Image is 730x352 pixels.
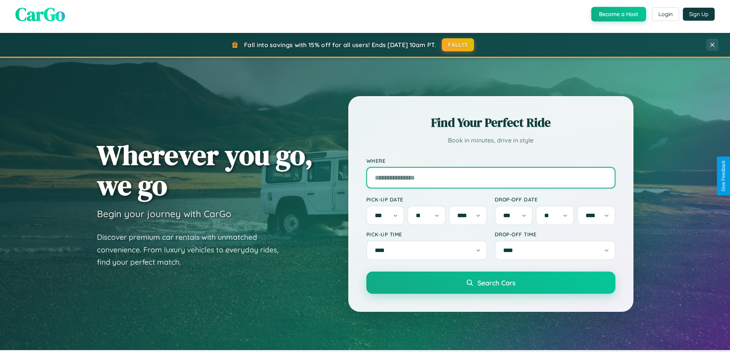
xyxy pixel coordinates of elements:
label: Drop-off Date [495,196,615,203]
p: Discover premium car rentals with unmatched convenience. From luxury vehicles to everyday rides, ... [97,231,289,269]
button: Search Cars [366,272,615,294]
span: Search Cars [477,278,515,287]
button: Sign Up [683,8,715,21]
label: Drop-off Time [495,231,615,237]
button: Login [652,7,679,21]
span: Fall into savings with 15% off for all users! Ends [DATE] 10am PT. [244,41,436,49]
p: Book in minutes, drive in style [366,135,615,146]
div: Give Feedback [721,160,726,192]
h2: Find Your Perfect Ride [366,114,615,131]
button: FALL15 [442,38,474,51]
label: Pick-up Date [366,196,487,203]
h3: Begin your journey with CarGo [97,208,231,219]
button: Become a Host [591,7,646,21]
label: Pick-up Time [366,231,487,237]
span: CarGo [15,2,65,27]
h1: Wherever you go, we go [97,140,313,200]
label: Where [366,157,615,164]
